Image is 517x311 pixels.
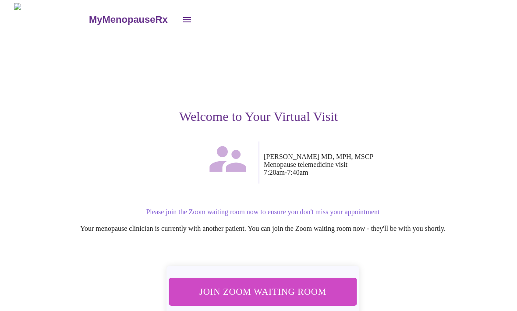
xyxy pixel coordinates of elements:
a: MyMenopauseRx [88,4,176,35]
button: open drawer [177,9,198,30]
h3: Welcome to Your Virtual Visit [14,109,503,124]
button: Join Zoom Waiting Room [165,277,361,306]
p: Please join the Zoom waiting room now to ensure you don't miss your appointment [23,208,503,216]
img: MyMenopauseRx Logo [14,3,88,36]
p: Your menopause clinician is currently with another patient. You can join the Zoom waiting room no... [23,225,503,233]
p: [PERSON_NAME] MD, MPH, MSCP Menopause telemedicine visit 7:20am - 7:40am [264,153,503,177]
span: Join Zoom Waiting Room [177,283,349,300]
h3: MyMenopauseRx [89,14,168,25]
